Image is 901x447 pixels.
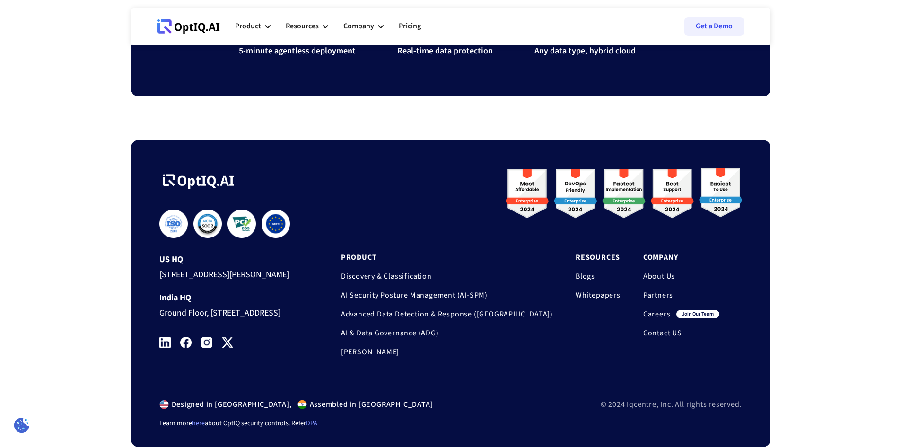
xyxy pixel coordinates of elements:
div: join our team [676,310,719,318]
div: Ground Floor, [STREET_ADDRESS] [159,303,305,320]
a: Contact US [643,328,719,338]
p: 5-minute agentless deployment [239,45,356,57]
div: India HQ [159,293,305,303]
a: Product [341,253,553,262]
a: [PERSON_NAME] [341,347,553,357]
a: Partners [643,290,719,300]
div: Resources [286,20,319,33]
a: Advanced Data Detection & Response ([GEOGRAPHIC_DATA]) [341,309,553,319]
a: Careers [643,309,671,319]
div: [STREET_ADDRESS][PERSON_NAME] [159,264,305,282]
div: © 2024 Iqcentre, Inc. All rights reserved. [601,400,742,409]
div: Designed in [GEOGRAPHIC_DATA], [169,400,292,409]
p: Real-time data protection [397,45,493,57]
div: Resources [286,12,328,41]
a: Resources [576,253,621,262]
a: AI & Data Governance (ADG) [341,328,553,338]
div: Company [343,12,384,41]
a: Webflow Homepage [157,12,220,41]
a: Get a Demo [684,17,744,36]
a: here [192,419,205,428]
a: Discovery & Classification [341,272,553,281]
a: Blogs [576,272,621,281]
a: AI Security Posture Management (AI-SPM) [341,290,553,300]
div: Assembled in [GEOGRAPHIC_DATA] [307,400,433,409]
a: About Us [643,272,719,281]
a: DPA [306,419,317,428]
div: Learn more about OptIQ security controls. Refer [159,419,742,428]
div: Company [343,20,374,33]
a: Company [643,253,719,262]
a: Pricing [399,12,421,41]
a: Whitepapers [576,290,621,300]
div: Product [235,12,271,41]
div: US HQ [159,255,305,264]
p: Any data type, hybrid cloud [534,45,636,57]
div: Product [235,20,261,33]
